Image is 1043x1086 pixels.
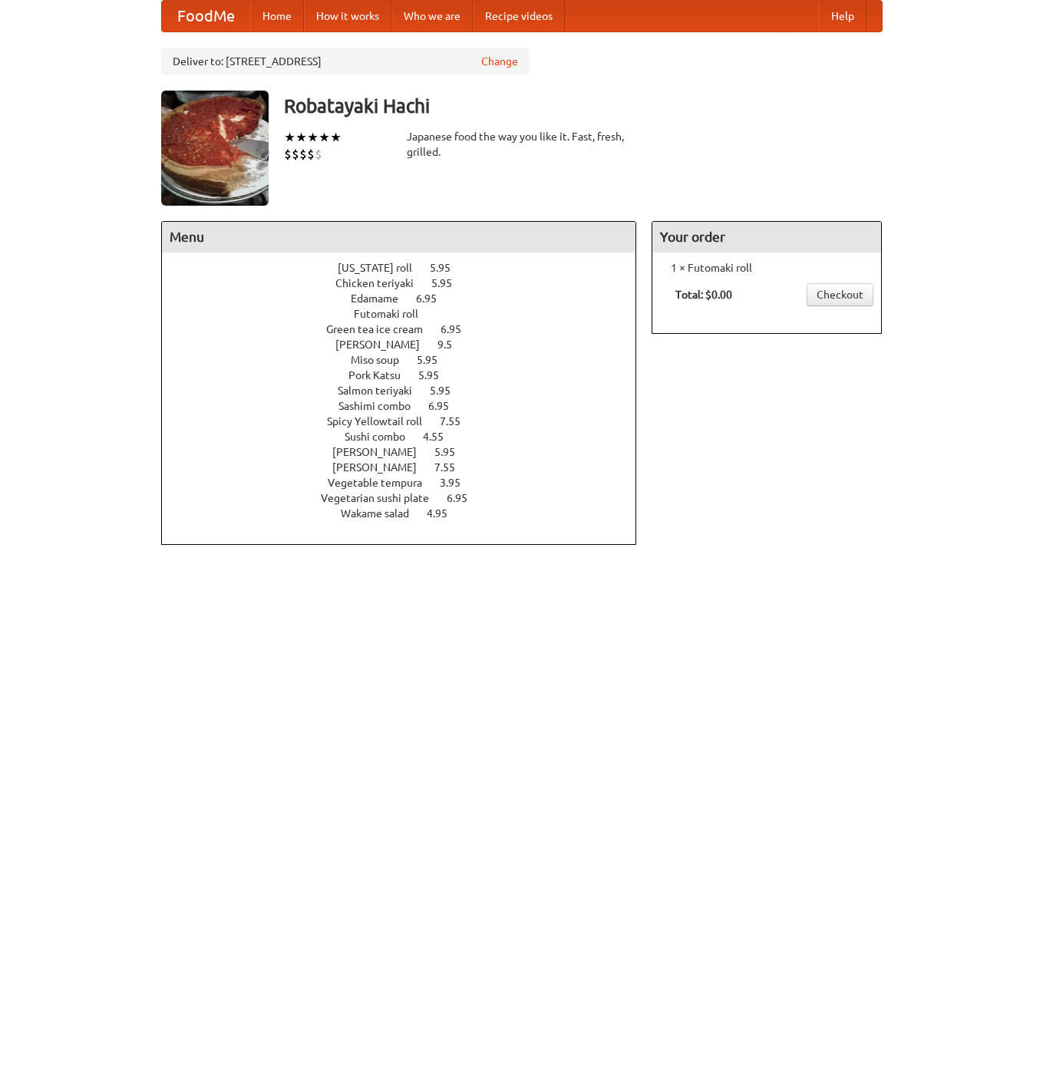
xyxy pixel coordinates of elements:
[319,129,330,146] li: ★
[284,146,292,163] li: $
[423,431,459,443] span: 4.55
[351,354,414,366] span: Miso soup
[326,323,490,335] a: Green tea ice cream 6.95
[162,1,250,31] a: FoodMe
[351,292,465,305] a: Edamame 6.95
[416,292,452,305] span: 6.95
[295,129,307,146] li: ★
[345,431,472,443] a: Sushi combo 4.55
[391,1,473,31] a: Who we are
[338,262,479,274] a: [US_STATE] roll 5.95
[437,338,467,351] span: 9.5
[335,277,480,289] a: Chicken teriyaki 5.95
[307,129,319,146] li: ★
[418,369,454,381] span: 5.95
[440,477,476,489] span: 3.95
[304,1,391,31] a: How it works
[162,222,636,253] h4: Menu
[338,400,426,412] span: Sashimi combo
[335,338,435,351] span: [PERSON_NAME]
[332,461,432,474] span: [PERSON_NAME]
[660,260,873,276] li: 1 × Futomaki roll
[321,492,444,504] span: Vegetarian sushi plate
[431,277,467,289] span: 5.95
[321,492,496,504] a: Vegetarian sushi plate 6.95
[341,507,476,520] a: Wakame salad 4.95
[430,262,466,274] span: 5.95
[652,222,881,253] h4: Your order
[284,129,295,146] li: ★
[351,292,414,305] span: Edamame
[338,400,477,412] a: Sashimi combo 6.95
[430,385,466,397] span: 5.95
[328,477,489,489] a: Vegetable tempura 3.95
[434,446,470,458] span: 5.95
[315,146,322,163] li: $
[407,129,637,160] div: Japanese food the way you like it. Fast, fresh, grilled.
[807,283,873,306] a: Checkout
[161,48,530,75] div: Deliver to: [STREET_ADDRESS]
[473,1,565,31] a: Recipe videos
[675,289,732,301] b: Total: $0.00
[348,369,416,381] span: Pork Katsu
[338,262,427,274] span: [US_STATE] roll
[447,492,483,504] span: 6.95
[341,507,424,520] span: Wakame salad
[338,385,427,397] span: Salmon teriyaki
[335,338,480,351] a: [PERSON_NAME] 9.5
[417,354,453,366] span: 5.95
[351,354,466,366] a: Miso soup 5.95
[332,461,484,474] a: [PERSON_NAME] 7.55
[332,446,432,458] span: [PERSON_NAME]
[299,146,307,163] li: $
[345,431,421,443] span: Sushi combo
[284,91,883,121] h3: Robatayaki Hachi
[327,415,437,427] span: Spicy Yellowtail roll
[161,91,269,206] img: angular.jpg
[328,477,437,489] span: Vegetable tempura
[348,369,467,381] a: Pork Katsu 5.95
[307,146,315,163] li: $
[338,385,479,397] a: Salmon teriyaki 5.95
[427,507,463,520] span: 4.95
[330,129,342,146] li: ★
[428,400,464,412] span: 6.95
[326,323,438,335] span: Green tea ice cream
[434,461,470,474] span: 7.55
[481,54,518,69] a: Change
[441,323,477,335] span: 6.95
[440,415,476,427] span: 7.55
[335,277,429,289] span: Chicken teriyaki
[354,308,462,320] a: Futomaki roll
[819,1,866,31] a: Help
[292,146,299,163] li: $
[332,446,484,458] a: [PERSON_NAME] 5.95
[327,415,489,427] a: Spicy Yellowtail roll 7.55
[250,1,304,31] a: Home
[354,308,434,320] span: Futomaki roll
